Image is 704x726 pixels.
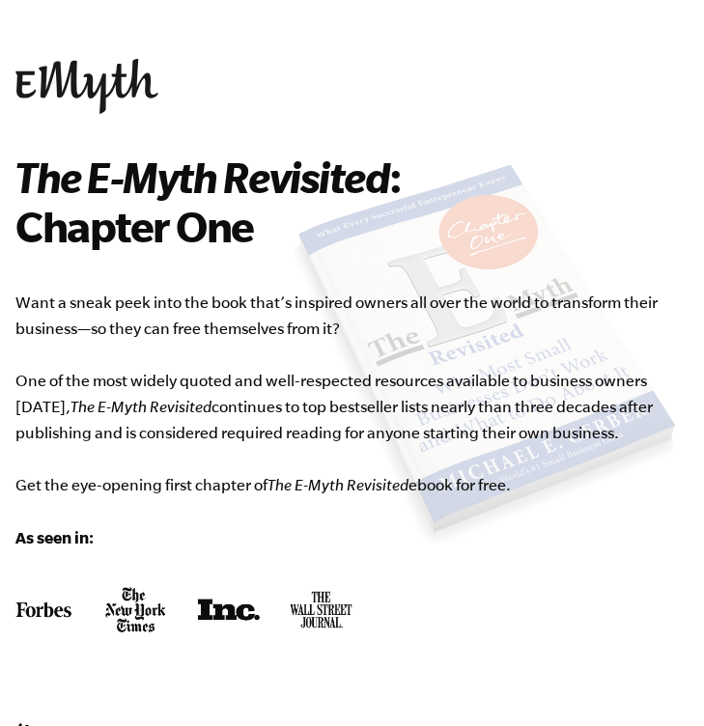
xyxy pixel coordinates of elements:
i: The E-Myth Revisited [268,476,408,493]
strong: As seen in: [15,528,94,546]
i: The E-Myth Revisited [70,398,211,415]
h2: : Chapter One [15,153,472,251]
img: E-Myth-Revisited-Book [15,586,352,633]
img: EMyth [15,59,158,114]
p: Want a sneak peek into the book that’s inspired owners all over the world to transform their busi... [15,290,689,551]
iframe: Chat Widget [607,633,704,726]
i: The E-Myth Revisited [15,153,389,201]
img: e-myth revisited book summary [285,153,689,563]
